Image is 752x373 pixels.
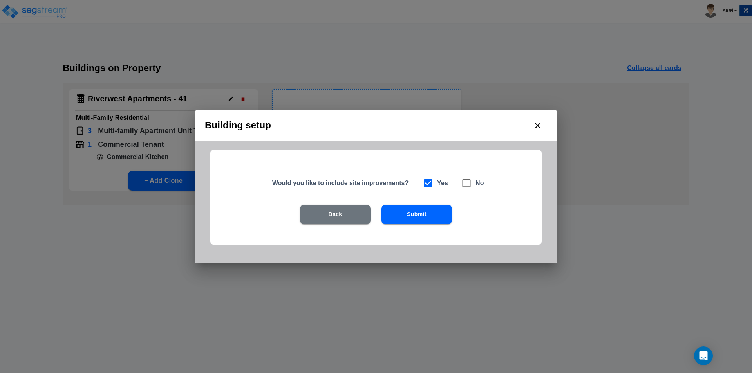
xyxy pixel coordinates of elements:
[272,179,413,187] h5: Would you like to include site improvements?
[528,116,547,135] button: close
[381,205,452,224] button: Submit
[300,205,371,224] button: Back
[475,178,484,189] h6: No
[195,110,557,141] h2: Building setup
[437,178,448,189] h6: Yes
[694,346,713,365] div: Open Intercom Messenger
